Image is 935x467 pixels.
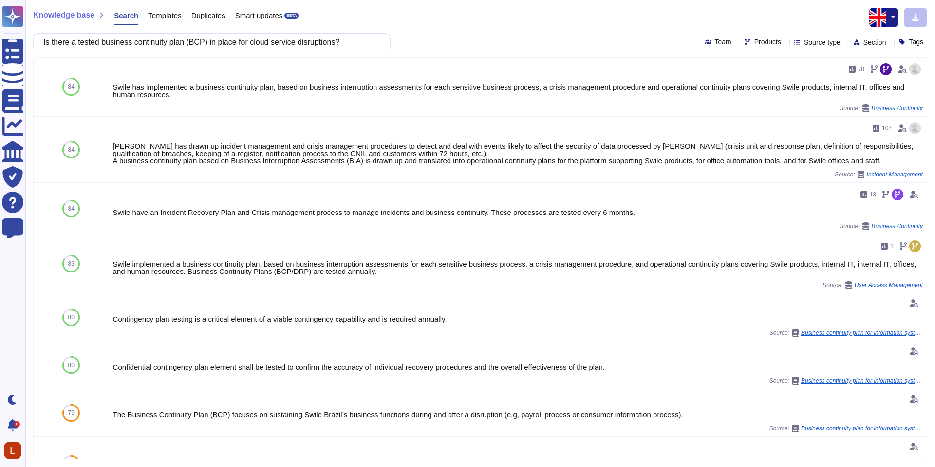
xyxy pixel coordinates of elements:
span: Section [863,39,886,46]
span: 80 [68,314,75,320]
span: Products [754,39,781,45]
span: 80 [68,362,75,368]
span: Source type [804,39,841,46]
div: Swile has implemented a business continuity plan, based on business interruption assessments for ... [113,83,923,98]
span: Templates [148,12,181,19]
span: Business continuity plan for information system guidelines.pdf [801,378,923,384]
img: user [909,63,921,75]
span: 84 [68,147,75,153]
div: The Business Continuity Plan (BCP) focuses on sustaining Swile Brazil’s business functions during... [113,411,923,418]
span: 79 [68,410,75,416]
div: Swile implemented a business continuity plan, based on business interruption assessments for each... [113,260,923,275]
img: user [4,442,21,459]
span: Source: [769,377,923,385]
div: Swile have an Incident Recovery Plan and Crisis management process to manage incidents and busine... [113,209,923,216]
span: Business Continuity [872,223,923,229]
span: 84 [68,206,75,212]
div: BETA [284,13,299,19]
span: Source: [840,104,923,112]
span: Team [715,39,731,45]
span: Source: [835,171,923,178]
div: 8 [14,421,20,427]
span: 84 [68,84,75,90]
img: user [909,122,921,134]
span: Business continuity plan for information system guidelines.pdf [801,426,923,431]
span: 83 [68,261,75,267]
div: Contingency plan testing is a critical element of a viable contingency capability and is required... [113,315,923,323]
img: en [869,8,889,27]
span: Smart updates [235,12,283,19]
div: Confidential contingency plan element shall be tested to confirm the accuracy of individual recov... [113,363,923,370]
span: 13 [870,192,876,197]
span: 107 [882,125,892,131]
span: Incident Management [867,172,923,177]
span: Source: [769,425,923,432]
input: Search a question or template... [38,34,380,51]
span: Duplicates [191,12,225,19]
span: Business Continuity [872,105,923,111]
span: Source: [823,281,923,289]
span: 1 [890,243,894,249]
span: Search [114,12,138,19]
span: 70 [858,66,864,72]
span: User Access Management [855,282,923,288]
span: Business continuity plan for information system guidelines.pdf [801,330,923,336]
span: Tags [909,39,923,45]
span: Knowledge base [33,11,94,19]
span: Source: [840,222,923,230]
div: [PERSON_NAME] has drawn up incident management and crisis management procedures to detect and dea... [113,142,923,164]
button: user [2,440,28,461]
span: Source: [769,329,923,337]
